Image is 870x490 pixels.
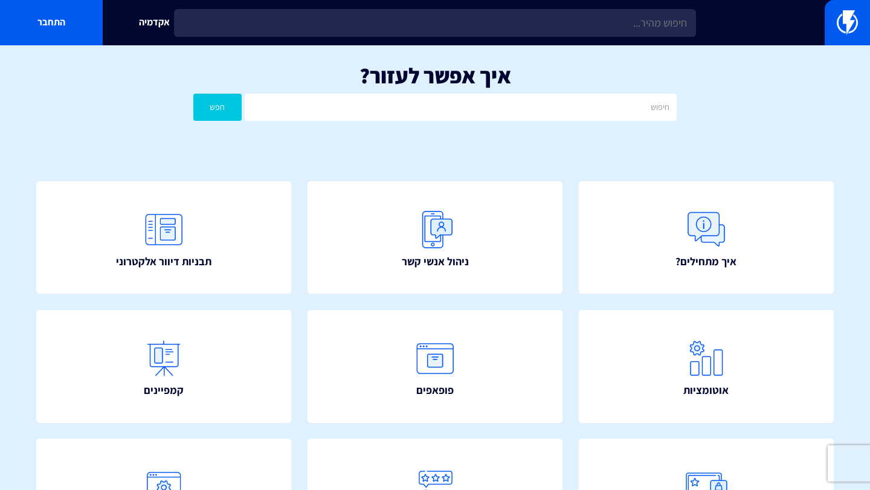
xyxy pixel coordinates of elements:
[683,382,729,398] span: אוטומציות
[193,94,242,121] button: חפש
[402,254,469,269] span: ניהול אנשי קשר
[308,310,562,423] a: פופאפים
[144,382,184,398] span: קמפיינים
[675,254,736,269] span: איך מתחילים?
[308,181,562,294] a: ניהול אנשי קשר
[36,181,291,294] a: תבניות דיוור אלקטרוני
[579,181,834,294] a: איך מתחילים?
[18,63,852,88] h1: איך אפשר לעזור?
[116,254,211,269] span: תבניות דיוור אלקטרוני
[36,310,291,423] a: קמפיינים
[579,310,834,423] a: אוטומציות
[416,382,454,398] span: פופאפים
[174,9,696,37] input: חיפוש מהיר...
[245,94,677,121] input: חיפוש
